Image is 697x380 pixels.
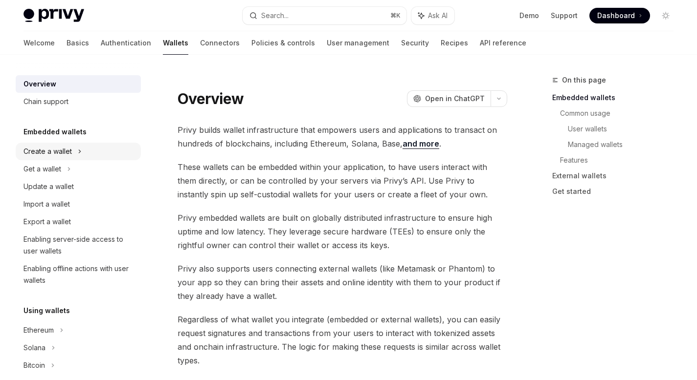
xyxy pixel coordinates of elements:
div: Chain support [23,96,68,107]
a: Update a wallet [16,178,141,195]
a: Enabling server-side access to user wallets [16,231,141,260]
div: Get a wallet [23,163,61,175]
a: Basics [67,31,89,55]
a: Demo [519,11,539,21]
div: Bitcoin [23,359,45,371]
span: These wallets can be embedded within your application, to have users interact with them directly,... [178,160,507,201]
a: External wallets [552,168,681,184]
div: Search... [261,10,289,21]
h5: Using wallets [23,305,70,317]
a: Support [551,11,578,21]
div: Create a wallet [23,146,72,157]
a: User wallets [568,121,681,137]
span: Privy builds wallet infrastructure that empowers users and applications to transact on hundreds o... [178,123,507,150]
div: Import a wallet [23,198,70,210]
div: Enabling server-side access to user wallets [23,233,135,257]
h1: Overview [178,90,244,107]
a: User management [327,31,389,55]
a: Get started [552,184,681,199]
div: Update a wallet [23,181,74,192]
span: On this page [562,74,606,86]
a: Export a wallet [16,213,141,231]
div: Ethereum [23,324,54,336]
span: Dashboard [597,11,635,21]
div: Enabling offline actions with user wallets [23,263,135,286]
button: Ask AI [411,7,454,24]
h5: Embedded wallets [23,126,87,138]
div: Export a wallet [23,216,71,228]
span: Regardless of what wallet you integrate (embedded or external wallets), you can easily request si... [178,313,507,367]
a: API reference [480,31,526,55]
a: Welcome [23,31,55,55]
span: Privy also supports users connecting external wallets (like Metamask or Phantom) to your app so t... [178,262,507,303]
a: and more [403,139,439,149]
a: Wallets [163,31,188,55]
a: Dashboard [589,8,650,23]
div: Overview [23,78,56,90]
a: Recipes [441,31,468,55]
a: Connectors [200,31,240,55]
a: Common usage [560,106,681,121]
a: Policies & controls [251,31,315,55]
span: Open in ChatGPT [425,94,485,104]
div: Solana [23,342,45,354]
a: Security [401,31,429,55]
span: Ask AI [428,11,448,21]
button: Toggle dark mode [658,8,674,23]
a: Chain support [16,93,141,110]
button: Search...⌘K [243,7,406,24]
a: Import a wallet [16,195,141,213]
img: light logo [23,9,84,22]
a: Authentication [101,31,151,55]
a: Embedded wallets [552,90,681,106]
a: Overview [16,75,141,93]
a: Features [560,152,681,168]
a: Enabling offline actions with user wallets [16,260,141,289]
span: Privy embedded wallets are built on globally distributed infrastructure to ensure high uptime and... [178,211,507,252]
span: ⌘ K [390,12,401,20]
button: Open in ChatGPT [407,90,491,107]
a: Managed wallets [568,137,681,152]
